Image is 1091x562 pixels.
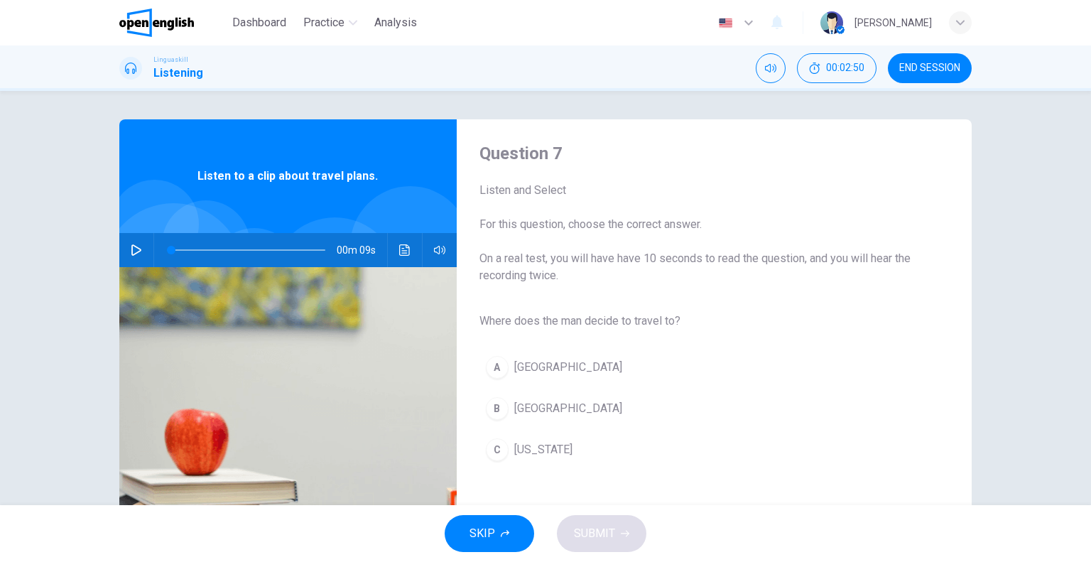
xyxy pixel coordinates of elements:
[899,63,960,74] span: END SESSION
[888,53,972,83] button: END SESSION
[797,53,876,83] div: Hide
[486,397,509,420] div: B
[820,11,843,34] img: Profile picture
[854,14,932,31] div: [PERSON_NAME]
[232,14,286,31] span: Dashboard
[479,313,926,330] span: Where does the man decide to travel to?
[197,168,378,185] span: Listen to a clip about travel plans.
[479,250,926,284] span: On a real test, you will have have 10 seconds to read the question, and you will hear the recordi...
[303,14,344,31] span: Practice
[514,441,572,458] span: [US_STATE]
[445,515,534,552] button: SKIP
[374,14,417,31] span: Analysis
[227,10,292,36] button: Dashboard
[514,359,622,376] span: [GEOGRAPHIC_DATA]
[479,391,926,426] button: B[GEOGRAPHIC_DATA]
[119,9,194,37] img: OpenEnglish logo
[826,63,864,74] span: 00:02:50
[119,9,227,37] a: OpenEnglish logo
[479,216,926,233] span: For this question, choose the correct answer.
[469,524,495,544] span: SKIP
[393,233,416,267] button: Click to see the audio transcription
[486,438,509,461] div: C
[514,400,622,417] span: [GEOGRAPHIC_DATA]
[369,10,423,36] button: Analysis
[479,350,926,385] button: A[GEOGRAPHIC_DATA]
[337,233,387,267] span: 00m 09s
[756,53,786,83] div: Mute
[153,65,203,82] h1: Listening
[797,53,876,83] button: 00:02:50
[479,142,926,165] h4: Question 7
[486,356,509,379] div: A
[479,182,926,199] span: Listen and Select
[717,18,734,28] img: en
[153,55,188,65] span: Linguaskill
[298,10,363,36] button: Practice
[479,432,926,468] button: C[US_STATE]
